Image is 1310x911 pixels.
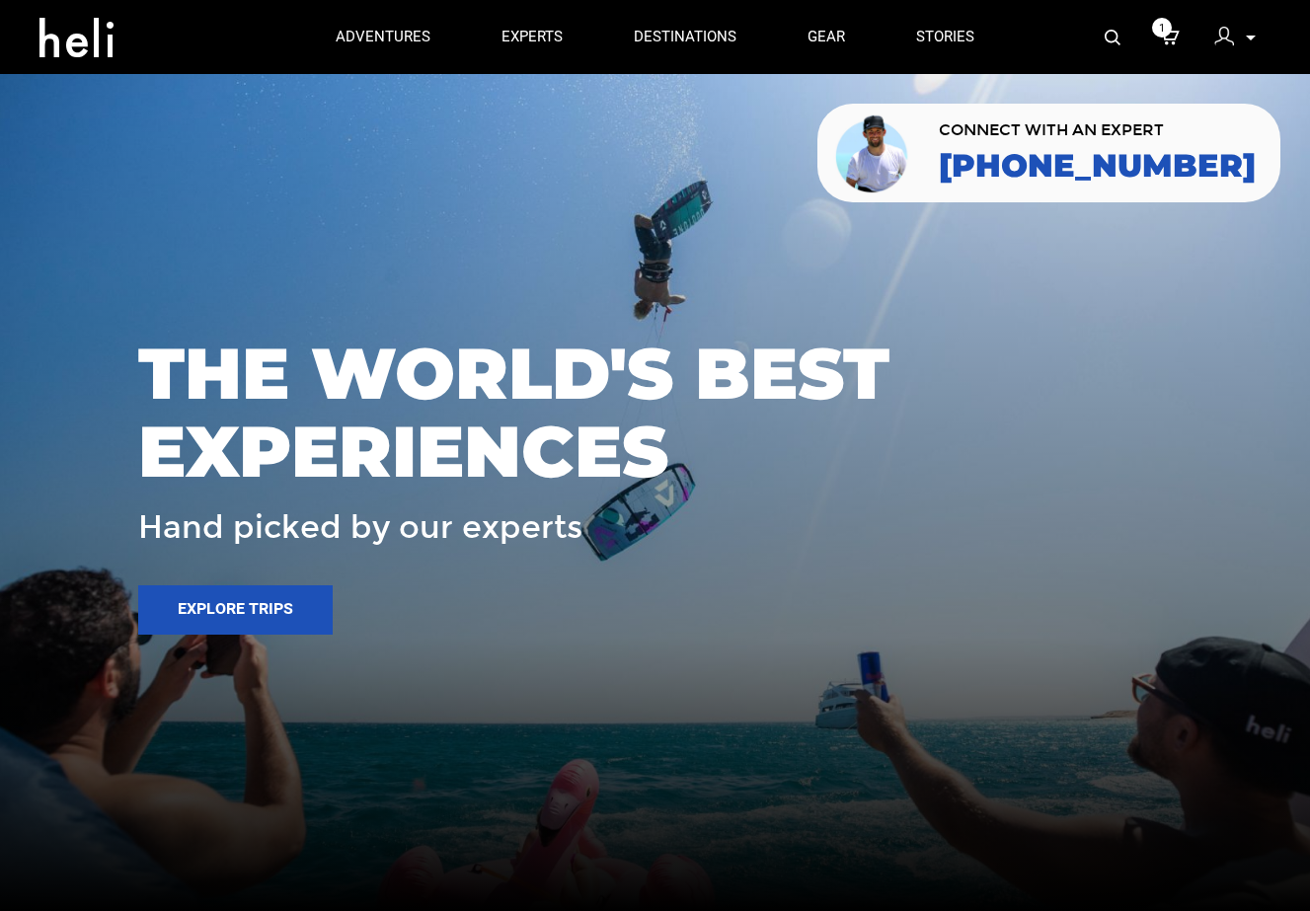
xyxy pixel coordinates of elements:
[501,27,563,47] p: experts
[1105,30,1120,45] img: search-bar-icon.svg
[832,112,914,194] img: contact our team
[138,510,582,545] span: Hand picked by our experts
[1152,18,1172,38] span: 1
[1214,27,1234,46] img: signin-icon-3x.png
[138,585,333,635] button: Explore Trips
[939,148,1256,184] a: [PHONE_NUMBER]
[939,122,1256,138] span: CONNECT WITH AN EXPERT
[634,27,736,47] p: destinations
[138,335,1172,491] span: THE WORLD'S BEST EXPERIENCES
[336,27,430,47] p: adventures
